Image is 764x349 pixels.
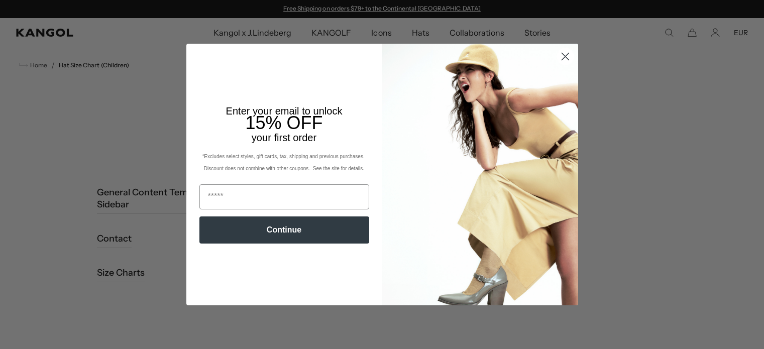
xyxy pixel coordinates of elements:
input: Email [199,184,369,209]
span: *Excludes select styles, gift cards, tax, shipping and previous purchases. Discount does not comb... [202,154,366,171]
span: 15% OFF [245,112,322,133]
span: your first order [252,132,316,143]
button: Continue [199,216,369,244]
span: Enter your email to unlock [226,105,343,117]
img: 93be19ad-e773-4382-80b9-c9d740c9197f.jpeg [382,44,578,305]
button: Close dialog [557,48,574,65]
